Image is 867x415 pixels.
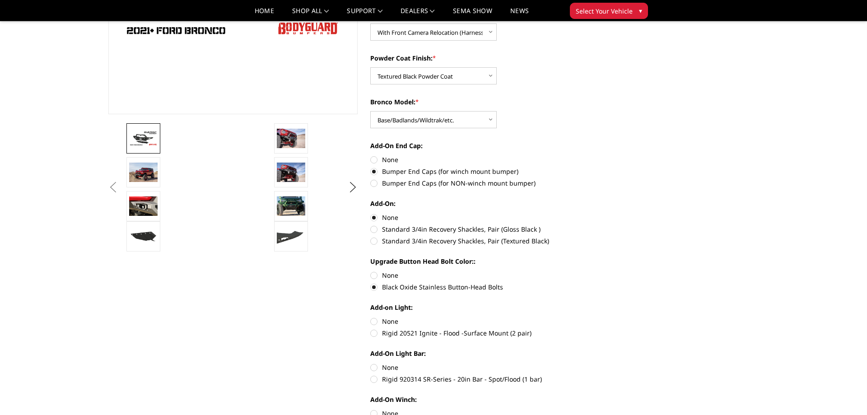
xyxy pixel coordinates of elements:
label: Rigid 920314 SR-Series - 20in Bar - Spot/Flood (1 bar) [370,374,620,384]
img: Bronco Baja Front (winch mount) [277,163,305,182]
img: Bronco Baja Front (winch mount) [277,129,305,148]
img: Bodyguard Ford Bronco [129,131,158,146]
button: Select Your Vehicle [570,3,648,19]
label: Standard 3/4in Recovery Shackles, Pair (Textured Black) [370,236,620,246]
label: Bronco Model: [370,97,620,107]
a: shop all [292,8,329,21]
a: Home [255,8,274,21]
a: Support [347,8,382,21]
label: Bumper End Caps (for NON-winch mount bumper) [370,178,620,188]
label: Powder Coat Finish: [370,53,620,63]
a: Dealers [401,8,435,21]
label: Add-On Winch: [370,395,620,404]
button: Previous [106,181,120,194]
button: Next [346,181,360,194]
label: Standard 3/4in Recovery Shackles, Pair (Gloss Black ) [370,224,620,234]
label: Add-On End Cap: [370,141,620,150]
label: None [370,213,620,222]
img: Bolt-on end cap. Widens your Bronco bumper to match the factory fender flares. [277,228,305,245]
img: Bronco Baja Front (winch mount) [277,196,305,215]
label: Add-on Light: [370,303,620,312]
span: ▾ [639,6,642,15]
img: Relocates Front Parking Sensors & Accepts Rigid LED Lights Ignite Series [129,196,158,215]
a: News [510,8,529,21]
label: Black Oxide Stainless Button-Head Bolts [370,282,620,292]
span: Select Your Vehicle [576,6,633,16]
label: Rigid 20521 Ignite - Flood -Surface Mount (2 pair) [370,328,620,338]
label: None [370,363,620,372]
label: Add-On Light Bar: [370,349,620,358]
a: SEMA Show [453,8,492,21]
label: None [370,155,620,164]
label: Add-On: [370,199,620,208]
label: Upgrade Button Head Bolt Color:: [370,256,620,266]
label: Bumper End Caps (for winch mount bumper) [370,167,620,176]
label: None [370,317,620,326]
img: Reinforced Steel Bolt-On Skid Plate, included with all purchases [129,228,158,245]
img: Bronco Baja Front (winch mount) [129,163,158,182]
label: None [370,270,620,280]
